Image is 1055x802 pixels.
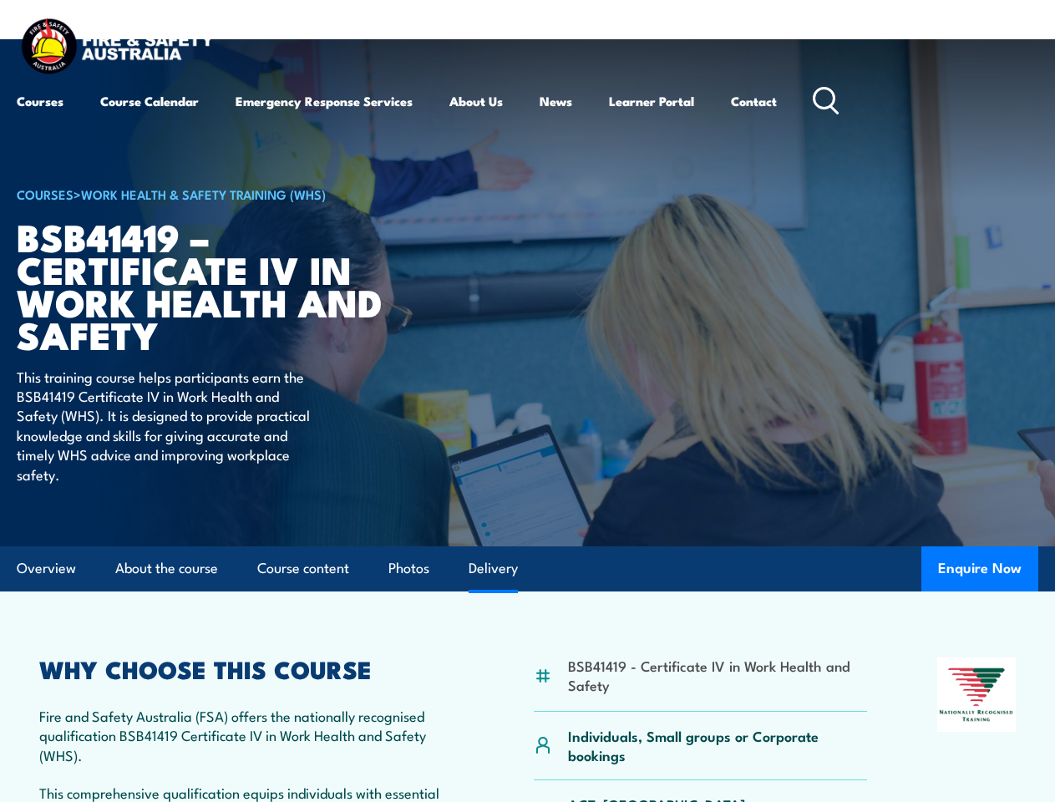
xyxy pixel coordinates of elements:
li: BSB41419 - Certificate IV in Work Health and Safety [568,656,867,695]
a: Photos [388,546,429,591]
a: Courses [17,81,63,121]
a: About the course [115,546,218,591]
a: Delivery [469,546,518,591]
a: About Us [449,81,503,121]
a: News [540,81,572,121]
a: Course content [257,546,349,591]
a: Overview [17,546,76,591]
a: Emergency Response Services [236,81,413,121]
a: COURSES [17,185,74,203]
img: Nationally Recognised Training logo. [937,657,1016,732]
a: Contact [731,81,777,121]
a: Work Health & Safety Training (WHS) [81,185,326,203]
h1: BSB41419 – Certificate IV in Work Health and Safety [17,220,429,351]
h6: > [17,184,429,204]
a: Course Calendar [100,81,199,121]
a: Learner Portal [609,81,694,121]
p: This training course helps participants earn the BSB41419 Certificate IV in Work Health and Safet... [17,367,322,484]
p: Individuals, Small groups or Corporate bookings [568,726,867,765]
p: Fire and Safety Australia (FSA) offers the nationally recognised qualification BSB41419 Certifica... [39,706,463,764]
h2: WHY CHOOSE THIS COURSE [39,657,463,679]
button: Enquire Now [921,546,1038,591]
